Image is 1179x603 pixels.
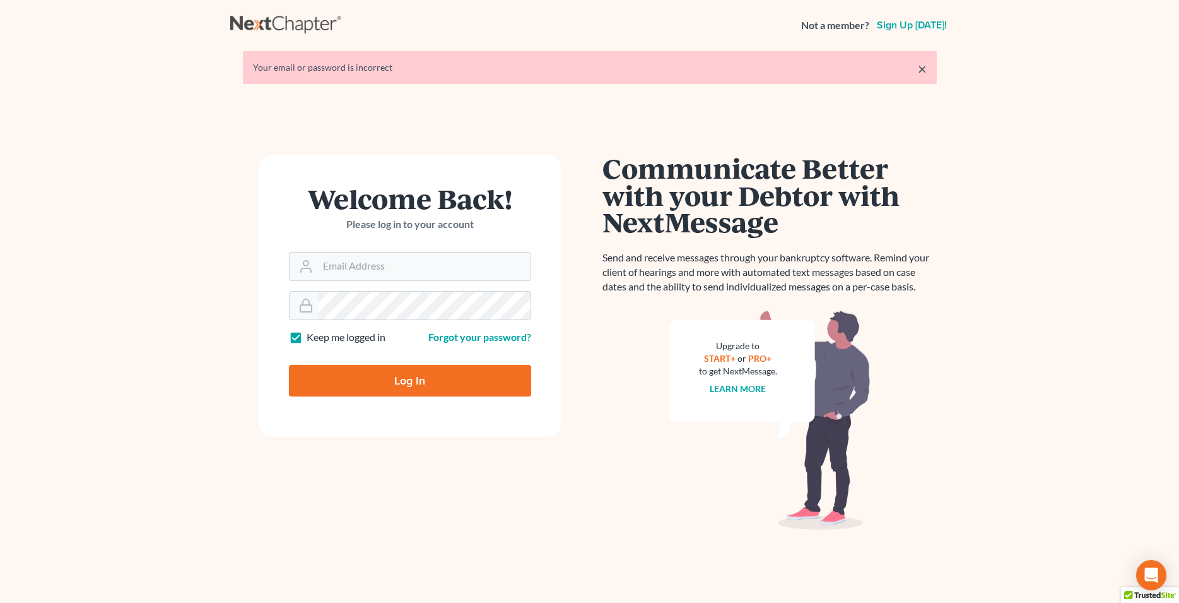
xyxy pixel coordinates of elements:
strong: Not a member? [801,18,869,33]
label: Keep me logged in [307,330,385,345]
span: or [737,353,746,364]
a: Learn more [710,383,766,394]
h1: Communicate Better with your Debtor with NextMessage [602,155,937,236]
input: Email Address [318,253,531,280]
a: × [918,61,927,76]
h1: Welcome Back! [289,185,531,212]
p: Please log in to your account [289,217,531,232]
a: PRO+ [748,353,771,364]
div: Open Intercom Messenger [1136,560,1166,590]
div: to get NextMessage. [699,365,777,378]
input: Log In [289,365,531,397]
div: Upgrade to [699,340,777,352]
p: Send and receive messages through your bankruptcy software. Remind your client of hearings and mo... [602,251,937,294]
a: Sign up [DATE]! [874,20,949,30]
a: START+ [704,353,736,364]
div: Your email or password is incorrect [253,61,927,74]
a: Forgot your password? [428,331,531,343]
img: nextmessage_bg-59042aed3d76b12b5cd301f8e5b87938c9018125f34e5fa2b7a6b67550977c72.svg [669,309,871,530]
